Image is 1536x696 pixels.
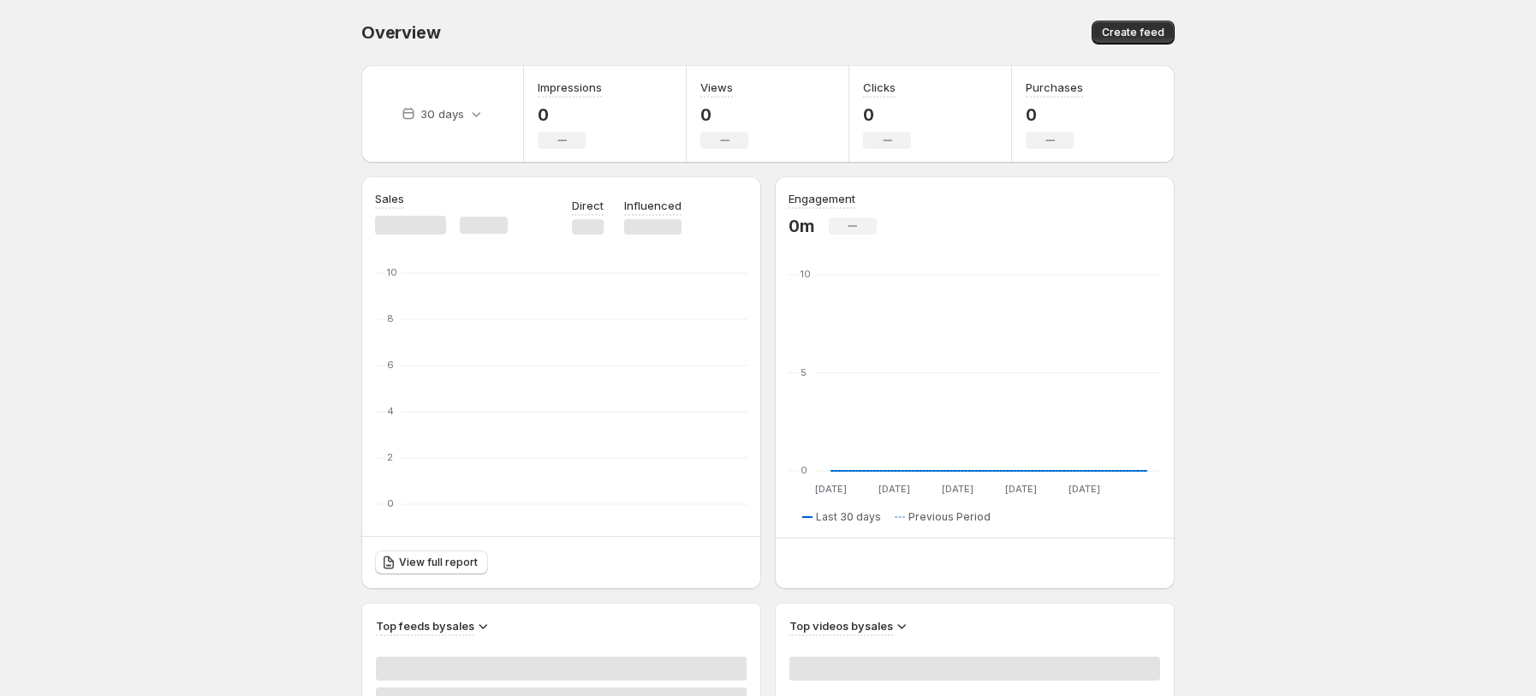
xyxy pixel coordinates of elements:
h3: Top feeds by sales [376,617,474,634]
p: Influenced [624,197,682,214]
span: Last 30 days [816,510,881,524]
p: 0 [1026,104,1083,125]
h3: Purchases [1026,79,1083,96]
p: 0 [538,104,602,125]
text: [DATE] [1069,483,1100,495]
span: Create feed [1102,26,1164,39]
text: 5 [801,366,807,378]
text: 0 [801,464,807,476]
span: Overview [361,22,440,43]
text: [DATE] [878,483,910,495]
span: View full report [399,556,478,569]
text: 10 [801,268,811,280]
text: 0 [387,497,394,509]
h3: Clicks [863,79,896,96]
a: View full report [375,550,488,574]
p: 0m [789,216,815,236]
text: [DATE] [942,483,973,495]
text: 8 [387,312,394,324]
p: Direct [572,197,604,214]
h3: Engagement [789,190,855,207]
span: Previous Period [908,510,991,524]
text: 10 [387,266,397,278]
p: 0 [863,104,911,125]
p: 30 days [420,105,464,122]
h3: Impressions [538,79,602,96]
p: 0 [700,104,748,125]
h3: Views [700,79,733,96]
button: Create feed [1092,21,1175,45]
h3: Top videos by sales [789,617,893,634]
text: 6 [387,359,394,371]
text: [DATE] [1005,483,1037,495]
text: [DATE] [815,483,847,495]
text: 4 [387,405,394,417]
text: 2 [387,451,393,463]
h3: Sales [375,190,404,207]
